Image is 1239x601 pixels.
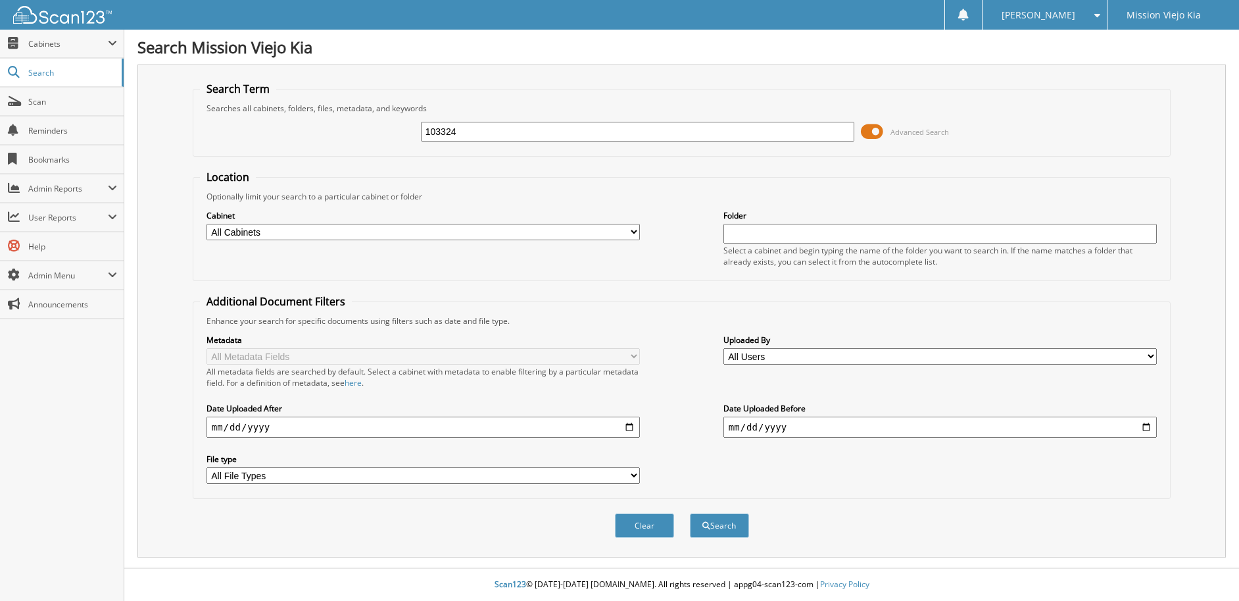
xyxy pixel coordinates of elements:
label: Date Uploaded Before [723,403,1157,414]
span: [PERSON_NAME] [1002,11,1075,19]
span: Bookmarks [28,154,117,165]
h1: Search Mission Viejo Kia [137,36,1226,58]
label: Cabinet [206,210,640,221]
input: start [206,417,640,438]
label: Date Uploaded After [206,403,640,414]
span: Announcements [28,299,117,310]
div: Select a cabinet and begin typing the name of the folder you want to search in. If the name match... [723,245,1157,267]
div: © [DATE]-[DATE] [DOMAIN_NAME]. All rights reserved | appg04-scan123-com | [124,569,1239,601]
legend: Location [200,170,256,184]
span: Search [28,67,115,78]
span: Admin Menu [28,270,108,281]
label: File type [206,454,640,465]
span: Help [28,241,117,252]
legend: Additional Document Filters [200,294,352,309]
label: Uploaded By [723,334,1157,346]
input: end [723,417,1157,438]
a: here [345,377,362,388]
span: Reminders [28,125,117,136]
span: Mission Viejo Kia [1127,11,1201,19]
label: Folder [723,210,1157,221]
div: All metadata fields are searched by default. Select a cabinet with metadata to enable filtering b... [206,366,640,388]
legend: Search Term [200,82,276,96]
div: Enhance your search for specific documents using filters such as date and file type. [200,315,1164,327]
span: Advanced Search [890,127,949,137]
img: scan123-logo-white.svg [13,6,112,24]
span: Scan [28,96,117,107]
a: Privacy Policy [820,579,869,590]
span: Admin Reports [28,183,108,194]
span: Scan123 [495,579,526,590]
span: Cabinets [28,38,108,49]
label: Metadata [206,334,640,346]
div: Optionally limit your search to a particular cabinet or folder [200,191,1164,202]
button: Search [690,513,749,538]
button: Clear [615,513,674,538]
span: User Reports [28,212,108,223]
div: Searches all cabinets, folders, files, metadata, and keywords [200,103,1164,114]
